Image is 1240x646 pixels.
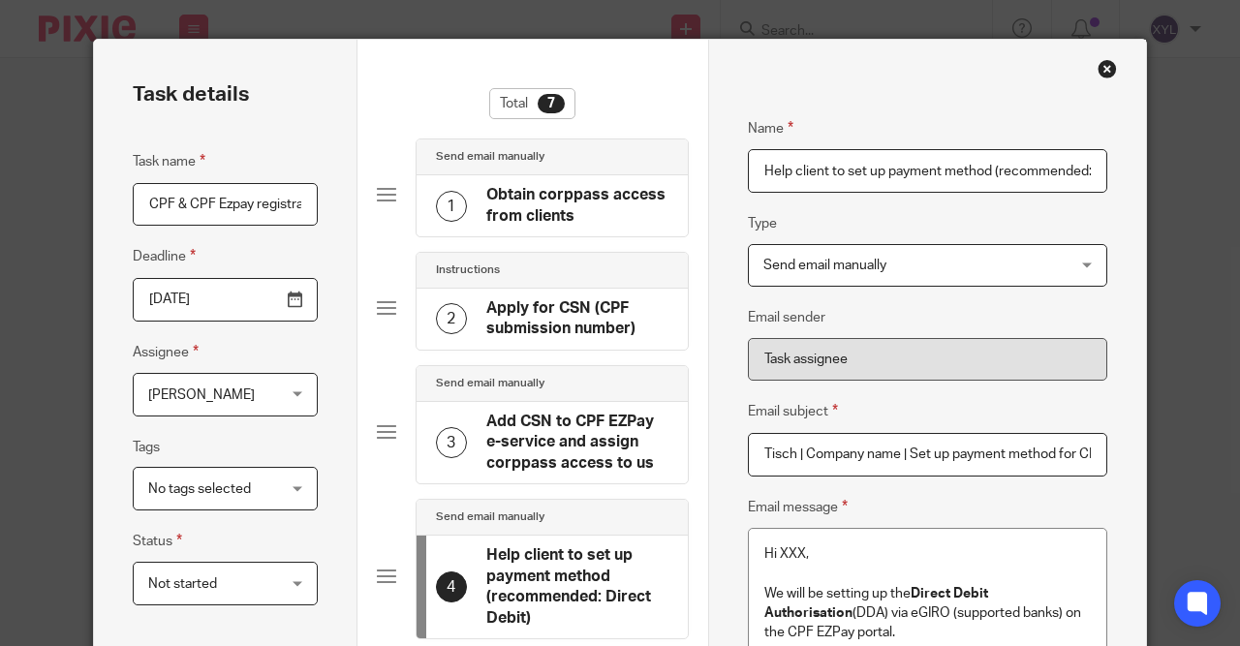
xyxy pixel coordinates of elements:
h4: Obtain corppass access from clients [486,185,668,227]
strong: Direct Debit Authorisation [764,587,991,620]
p: Hi XXX, [764,544,1092,564]
label: Email sender [748,308,825,327]
h4: Send email manually [436,376,544,391]
label: Task name [133,150,205,172]
label: Name [748,117,793,139]
label: Email message [748,496,848,518]
p: We will be setting up the (DDA) via eGIRO (supported banks) on the CPF EZPay portal. [764,584,1092,643]
span: No tags selected [148,482,251,496]
label: Status [133,530,182,552]
div: 3 [436,427,467,458]
label: Assignee [133,341,199,363]
span: Not started [148,577,217,591]
h4: Send email manually [436,509,544,525]
label: Tags [133,438,160,457]
h4: Apply for CSN (CPF submission number) [486,298,668,340]
div: 2 [436,303,467,334]
h4: Send email manually [436,149,544,165]
div: 1 [436,191,467,222]
input: Pick a date [133,278,318,322]
h4: Instructions [436,262,500,278]
input: Task name [133,183,318,227]
label: Email subject [748,400,838,422]
label: Type [748,214,777,233]
h4: Help client to set up payment method (recommended: Direct Debit) [486,545,668,629]
label: Deadline [133,245,196,267]
h4: Add CSN to CPF EZPay e-service and assign corppass access to us [486,412,668,474]
div: Close this dialog window [1098,59,1117,78]
span: [PERSON_NAME] [148,388,255,402]
div: 7 [538,94,565,113]
span: Send email manually [763,259,886,272]
input: Subject [748,433,1108,477]
h2: Task details [133,78,249,111]
div: Total [489,88,575,119]
div: 4 [436,571,467,602]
